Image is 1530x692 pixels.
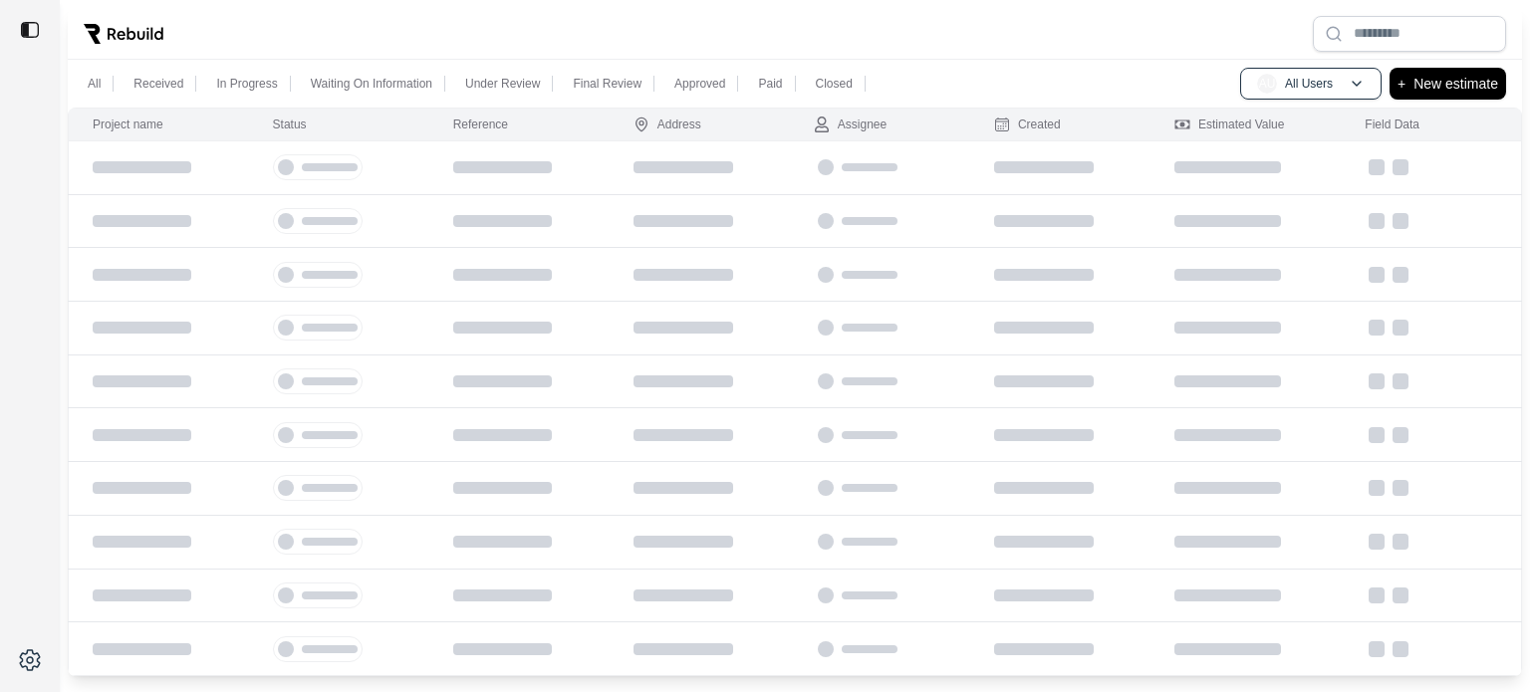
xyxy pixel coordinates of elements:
[216,76,277,92] p: In Progress
[1365,116,1419,132] div: Field Data
[1285,76,1333,92] p: All Users
[1257,74,1277,94] span: AU
[88,76,101,92] p: All
[1413,72,1498,96] p: New estimate
[758,76,782,92] p: Paid
[311,76,432,92] p: Waiting On Information
[634,116,701,132] div: Address
[20,20,40,40] img: toggle sidebar
[814,116,887,132] div: Assignee
[465,76,540,92] p: Under Review
[453,116,508,132] div: Reference
[573,76,641,92] p: Final Review
[1390,68,1506,100] button: +New estimate
[1398,72,1405,96] p: +
[133,76,183,92] p: Received
[994,116,1061,132] div: Created
[1174,116,1285,132] div: Estimated Value
[816,76,853,92] p: Closed
[1240,68,1382,100] button: AUAll Users
[674,76,725,92] p: Approved
[84,24,163,44] img: Rebuild
[93,116,163,132] div: Project name
[273,116,307,132] div: Status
